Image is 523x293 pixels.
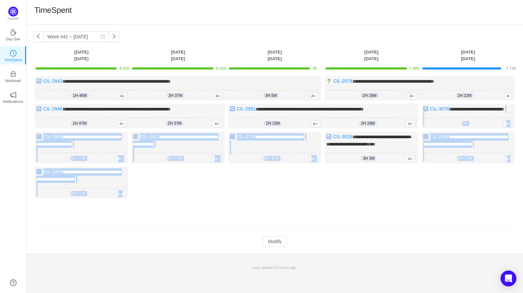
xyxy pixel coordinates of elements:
p: TimeSpent [4,57,22,63]
div: Open Intercom Messenger [501,271,516,286]
span: A+ [213,92,223,100]
a: icon: clock-circleTimeSpent [10,52,17,59]
span: 3h 3m [361,156,377,161]
p: Notifications [3,99,23,105]
i: icon: calendar [101,34,105,39]
span: A [504,155,512,162]
img: 10310 [133,134,138,139]
span: 8.02h [119,66,129,71]
img: 10318 [230,134,235,139]
th: [DATE] [DATE] [323,49,420,62]
span: A+ [309,92,319,100]
span: A+ [309,155,319,162]
span: Last update: [253,265,297,270]
span: 2h 22m [457,156,474,161]
h1: TimeSpent [34,5,72,15]
a: CIL-2951 [237,106,256,111]
p: Day One [6,36,20,42]
a: CIL-2668 [43,134,62,139]
a: CIL-2999 [43,169,62,174]
a: CIL-3018 [333,134,352,139]
img: 10318 [36,78,42,84]
a: CIL-2078 [333,78,352,84]
span: 3h 5m [263,93,279,98]
a: icon: question-circle [10,279,17,286]
span: 2h 28m [361,93,379,98]
span: A+ [212,120,222,127]
i: icon: inbox [10,71,17,77]
span: 2h 15m [264,121,282,126]
a: CIL-2843 [43,78,62,84]
span: A+ [405,155,416,162]
span: A+ [117,92,128,100]
input: Select a week [43,31,109,42]
th: [DATE] [DATE] [226,49,323,62]
p: Workload [5,78,21,84]
img: 10318 [326,134,332,139]
span: 3h [461,121,470,126]
span: 2h 37m [166,121,183,126]
img: 10318 [423,134,428,139]
button: icon: left [33,31,44,42]
a: CIL-2941 [140,134,159,139]
th: [DATE] [DATE] [420,49,516,62]
span: 2h 47m [167,156,184,161]
span: 2h 11m [70,191,88,196]
a: CIL-2846 [43,106,62,111]
span: 2h 22m [456,93,473,98]
span: 7.98h [410,66,420,71]
img: 10318 [423,106,428,111]
i: icon: notification [10,92,17,98]
img: 10318 [230,106,235,111]
img: 10318 [36,106,42,111]
span: A+ [212,155,222,162]
span: 7.73h [506,66,516,71]
span: 2h 28m [359,121,377,126]
a: icon: coffeeDay One [10,31,17,38]
p: Quantify [8,17,19,21]
a: icon: inboxWorkload [10,73,17,79]
img: 10318 [36,134,42,139]
span: 8h [313,66,317,71]
span: 1h 46m [71,93,89,98]
span: A+ [115,190,126,197]
span: A+ [407,92,417,100]
span: M [503,120,512,127]
a: icon: notificationNotifications [10,94,17,100]
button: Modify [262,236,287,247]
span: 2h 40m [263,156,281,161]
button: icon: right [109,31,119,42]
span: A+ [310,120,321,127]
img: 10318 [36,169,42,174]
img: 10310 [326,78,332,84]
span: A+ [117,120,127,127]
img: Quantify [8,7,18,17]
span: 1h 47m [71,121,89,126]
span: A [504,92,512,100]
i: icon: clock-circle [10,50,17,57]
span: 8.02h [216,66,226,71]
span: 2h 37m [167,93,184,98]
span: A+ [405,120,416,127]
a: CIL-2598 [430,134,449,139]
span: A+ [115,155,126,162]
a: CIL-2739 [237,134,256,139]
i: icon: coffee [10,29,17,36]
span: 13 hours ago [274,265,297,270]
th: [DATE] [DATE] [33,49,130,62]
th: [DATE] [DATE] [130,49,226,62]
a: CIL-3078 [430,106,449,111]
span: 2h 17m [70,156,88,161]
